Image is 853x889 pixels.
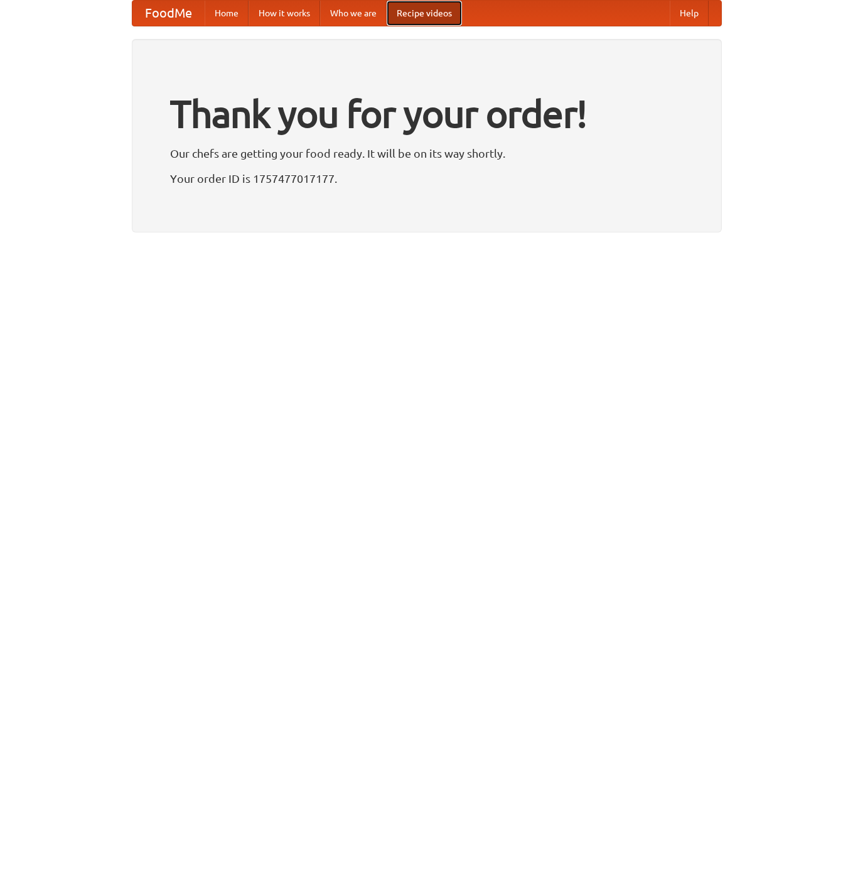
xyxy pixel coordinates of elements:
[170,169,684,188] p: Your order ID is 1757477017177.
[320,1,387,26] a: Who we are
[170,144,684,163] p: Our chefs are getting your food ready. It will be on its way shortly.
[670,1,709,26] a: Help
[205,1,249,26] a: Home
[170,84,684,144] h1: Thank you for your order!
[132,1,205,26] a: FoodMe
[249,1,320,26] a: How it works
[387,1,462,26] a: Recipe videos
